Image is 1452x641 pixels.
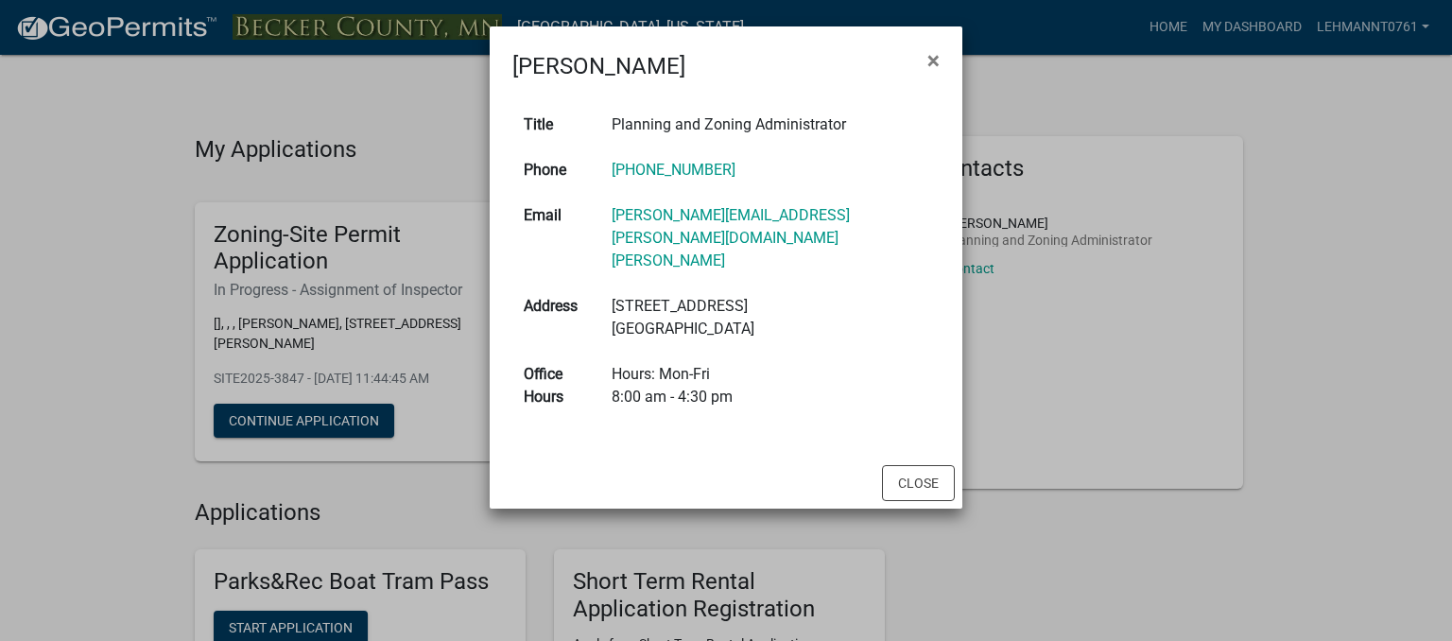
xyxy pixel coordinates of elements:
[512,352,600,420] th: Office Hours
[612,206,850,269] a: [PERSON_NAME][EMAIL_ADDRESS][PERSON_NAME][DOMAIN_NAME][PERSON_NAME]
[512,147,600,193] th: Phone
[512,284,600,352] th: Address
[612,161,735,179] a: [PHONE_NUMBER]
[512,49,685,83] h4: [PERSON_NAME]
[512,193,600,284] th: Email
[612,363,928,408] div: Hours: Mon-Fri 8:00 am - 4:30 pm
[927,47,940,74] span: ×
[600,102,940,147] td: Planning and Zoning Administrator
[512,102,600,147] th: Title
[600,284,940,352] td: [STREET_ADDRESS] [GEOGRAPHIC_DATA]
[882,465,955,501] button: Close
[912,34,955,87] button: Close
